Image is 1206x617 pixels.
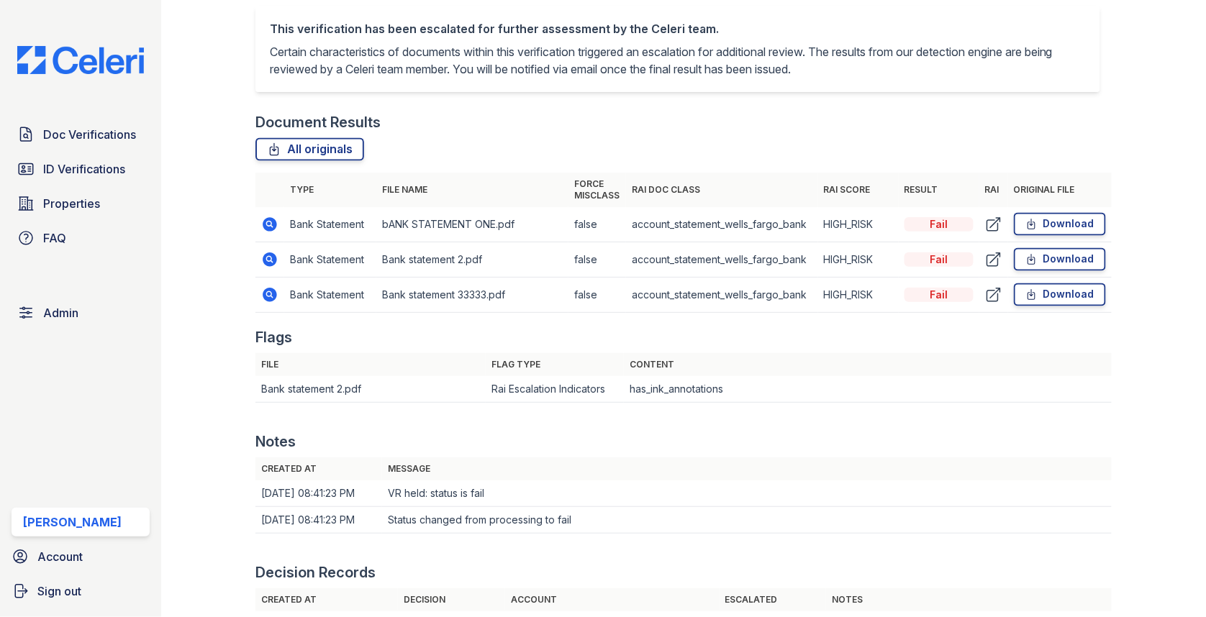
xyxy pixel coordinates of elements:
[255,327,292,347] div: Flags
[624,353,1112,376] th: Content
[6,46,155,74] img: CE_Logo_Blue-a8612792a0a2168367f1c8372b55b34899dd931a85d93a1a3d3e32e68fde9ad4.png
[376,278,568,313] td: Bank statement 33333.pdf
[1008,173,1112,207] th: Original file
[255,112,381,132] div: Document Results
[255,588,398,611] th: Created at
[284,242,376,278] td: Bank Statement
[43,160,125,178] span: ID Verifications
[255,138,364,161] a: All originals
[12,298,150,327] a: Admin
[43,304,78,321] span: Admin
[37,548,83,565] span: Account
[255,480,382,507] td: [DATE] 08:41:23 PM
[376,242,568,278] td: Bank statement 2.pdf
[568,242,626,278] td: false
[899,173,979,207] th: Result
[826,588,1112,611] th: Notes
[818,207,899,242] td: HIGH_RISK
[624,376,1112,403] td: has_ink_annotations
[626,242,818,278] td: account_statement_wells_fargo_bank
[1014,248,1106,271] a: Download
[568,173,626,207] th: Force misclass
[23,513,122,531] div: [PERSON_NAME]
[12,155,150,183] a: ID Verifications
[568,278,626,313] td: false
[904,288,974,302] div: Fail
[382,507,1112,534] td: Status changed from processing to fail
[6,577,155,605] a: Sign out
[818,173,899,207] th: RAI Score
[376,173,568,207] th: File name
[568,207,626,242] td: false
[376,207,568,242] td: bANK STATEMENT ONE.pdf
[12,120,150,149] a: Doc Verifications
[904,217,974,232] div: Fail
[12,189,150,218] a: Properties
[43,229,66,247] span: FAQ
[382,480,1112,507] td: VR held: status is fail
[255,431,296,452] div: Notes
[505,588,719,611] th: Account
[43,195,100,212] span: Properties
[720,588,827,611] th: Escalated
[255,507,382,534] td: [DATE] 08:41:23 PM
[255,562,376,582] div: Decision Records
[1014,213,1106,236] a: Download
[12,224,150,252] a: FAQ
[255,457,382,480] th: Created at
[626,173,818,207] th: RAI Doc Class
[270,20,1086,37] div: This verification has been escalated for further assessment by the Celeri team.
[818,278,899,313] td: HIGH_RISK
[818,242,899,278] td: HIGH_RISK
[904,252,974,267] div: Fail
[6,542,155,571] a: Account
[284,278,376,313] td: Bank Statement
[43,126,136,143] span: Doc Verifications
[284,207,376,242] td: Bank Statement
[37,582,81,600] span: Sign out
[398,588,505,611] th: Decision
[979,173,1008,207] th: RAI
[486,376,624,403] td: Rai Escalation Indicators
[270,43,1086,78] p: Certain characteristics of documents within this verification triggered an escalation for additio...
[382,457,1112,480] th: Message
[486,353,624,376] th: Flag type
[626,207,818,242] td: account_statement_wells_fargo_bank
[626,278,818,313] td: account_statement_wells_fargo_bank
[1014,283,1106,306] a: Download
[284,173,376,207] th: Type
[261,383,361,395] a: Bank statement 2.pdf
[255,353,486,376] th: File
